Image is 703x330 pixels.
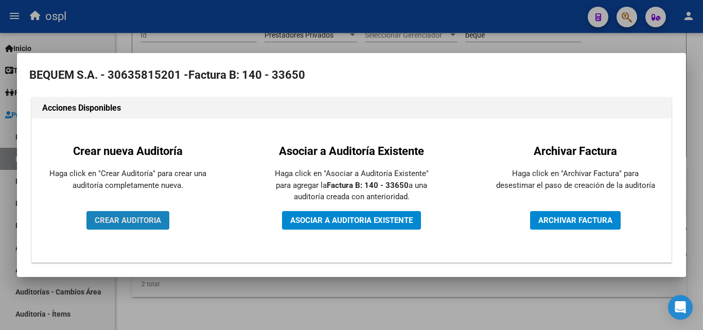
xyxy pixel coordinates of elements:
span: ASOCIAR A AUDITORIA EXISTENTE [290,216,413,225]
h2: BEQUEM S.A. - 30635815201 - [29,65,674,85]
p: Haga click en "Asociar a Auditoría Existente" para agregar la a una auditoría creada con anterior... [272,168,431,203]
h2: Archivar Factura [496,143,655,160]
p: Haga click en "Archivar Factura" para desestimar el paso de creación de la auditoría [496,168,655,191]
h2: Asociar a Auditoría Existente [272,143,431,160]
div: Open Intercom Messenger [668,295,693,320]
p: Haga click en "Crear Auditoría" para crear una auditoría completamente nueva. [48,168,207,191]
h2: Crear nueva Auditoría [48,143,207,160]
span: ARCHIVAR FACTURA [538,216,612,225]
button: ARCHIVAR FACTURA [530,211,621,230]
button: ASOCIAR A AUDITORIA EXISTENTE [282,211,421,230]
h1: Acciones Disponibles [42,102,661,114]
strong: Factura B: 140 - 33650 [188,68,305,81]
span: CREAR AUDITORIA [95,216,161,225]
strong: Factura B: 140 - 33650 [327,181,409,190]
button: CREAR AUDITORIA [86,211,169,230]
